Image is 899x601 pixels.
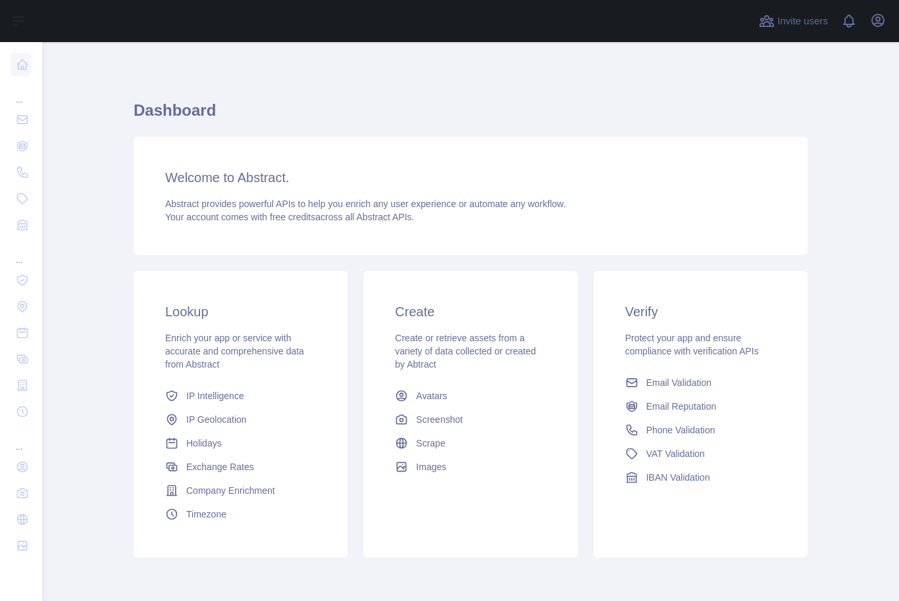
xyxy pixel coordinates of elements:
[646,447,705,460] span: VAT Validation
[186,413,247,426] span: IP Geolocation
[160,384,321,408] a: IP Intelligence
[395,333,536,370] span: Create or retrieve assets from a variety of data collected or created by Abtract
[186,508,226,521] span: Timezone
[165,199,566,209] span: Abstract provides powerful APIs to help you enrich any user experience or automate any workflow.
[390,384,551,408] a: Avatars
[620,418,781,442] a: Phone Validation
[134,100,808,132] h1: Dashboard
[11,426,32,452] div: ...
[160,502,321,526] a: Timezone
[416,437,445,450] span: Scrape
[390,431,551,455] a: Scrape
[756,11,831,32] button: Invite users
[395,302,546,321] h3: Create
[165,212,414,222] span: Your account comes with across all Abstract APIs.
[390,455,551,479] a: Images
[646,400,717,413] span: Email Reputation
[416,460,446,473] span: Images
[416,413,463,426] span: Screenshot
[160,431,321,455] a: Holidays
[186,484,275,497] span: Company Enrichment
[11,79,32,105] div: ...
[165,168,776,187] h3: Welcome to Abstract.
[160,479,321,502] a: Company Enrichment
[160,408,321,431] a: IP Geolocation
[646,376,711,389] span: Email Validation
[160,455,321,479] a: Exchange Rates
[416,389,447,402] span: Avatars
[620,395,781,418] a: Email Reputation
[186,460,254,473] span: Exchange Rates
[646,423,715,437] span: Phone Validation
[270,212,315,222] span: free credits
[625,302,776,321] h3: Verify
[186,437,222,450] span: Holidays
[620,466,781,489] a: IBAN Validation
[165,333,304,370] span: Enrich your app or service with accurate and comprehensive data from Abstract
[186,389,244,402] span: IP Intelligence
[777,14,828,29] span: Invite users
[390,408,551,431] a: Screenshot
[620,371,781,395] a: Email Validation
[620,442,781,466] a: VAT Validation
[625,333,759,356] span: Protect your app and ensure compliance with verification APIs
[11,239,32,266] div: ...
[165,302,316,321] h3: Lookup
[646,471,710,484] span: IBAN Validation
